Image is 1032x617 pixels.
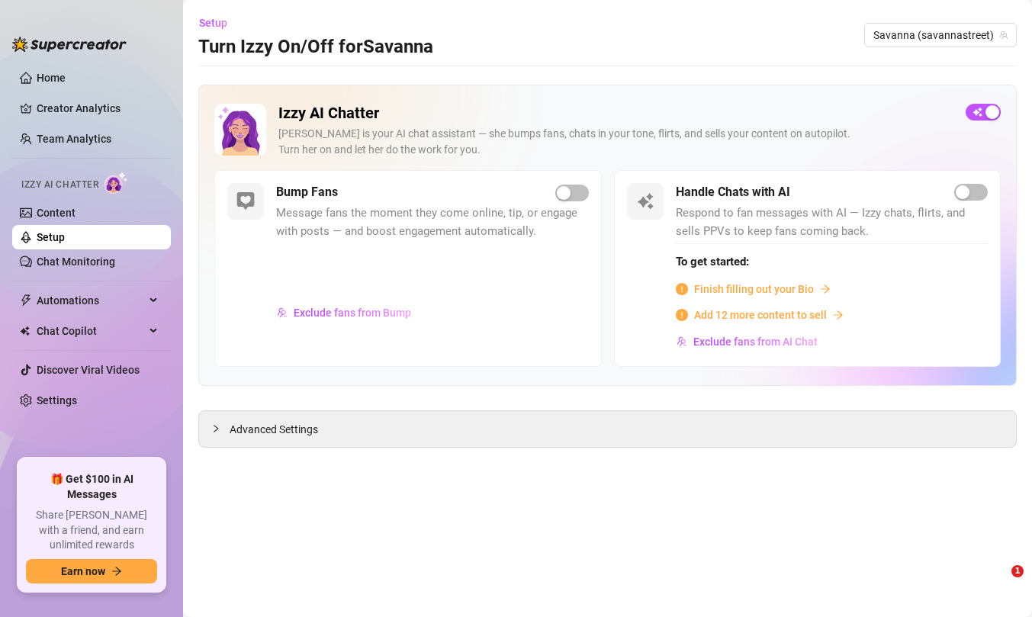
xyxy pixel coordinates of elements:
[278,104,953,123] h2: Izzy AI Chatter
[276,204,589,240] span: Message fans the moment they come online, tip, or engage with posts — and boost engagement automa...
[37,207,76,219] a: Content
[198,11,240,35] button: Setup
[199,17,227,29] span: Setup
[20,294,32,307] span: thunderbolt
[276,183,338,201] h5: Bump Fans
[21,178,98,192] span: Izzy AI Chatter
[236,192,255,210] img: svg%3e
[214,104,266,156] img: Izzy AI Chatter
[211,424,220,433] span: collapsed
[20,326,30,336] img: Chat Copilot
[37,394,77,407] a: Settings
[37,288,145,313] span: Automations
[37,231,65,243] a: Setup
[1011,565,1024,577] span: 1
[26,472,157,502] span: 🎁 Get $100 in AI Messages
[676,183,790,201] h5: Handle Chats with AI
[198,35,433,59] h3: Turn Izzy On/Off for Savanna
[677,336,687,347] img: svg%3e
[12,37,127,52] img: logo-BBDzfeDw.svg
[230,421,318,438] span: Advanced Settings
[277,307,288,318] img: svg%3e
[676,309,688,321] span: info-circle
[61,565,105,577] span: Earn now
[37,364,140,376] a: Discover Viral Videos
[37,72,66,84] a: Home
[873,24,1008,47] span: Savanna (savannastreet)
[676,204,989,240] span: Respond to fan messages with AI — Izzy chats, flirts, and sells PPVs to keep fans coming back.
[820,284,831,294] span: arrow-right
[676,329,818,354] button: Exclude fans from AI Chat
[694,307,827,323] span: Add 12 more content to sell
[278,126,953,158] div: [PERSON_NAME] is your AI chat assistant — she bumps fans, chats in your tone, flirts, and sells y...
[676,283,688,295] span: info-circle
[636,192,654,210] img: svg%3e
[37,96,159,121] a: Creator Analytics
[999,31,1008,40] span: team
[37,319,145,343] span: Chat Copilot
[26,508,157,553] span: Share [PERSON_NAME] with a friend, and earn unlimited rewards
[211,420,230,437] div: collapsed
[980,565,1017,602] iframe: Intercom live chat
[294,307,411,319] span: Exclude fans from Bump
[694,281,814,297] span: Finish filling out your Bio
[37,133,111,145] a: Team Analytics
[104,172,128,194] img: AI Chatter
[693,336,818,348] span: Exclude fans from AI Chat
[276,300,412,325] button: Exclude fans from Bump
[833,310,844,320] span: arrow-right
[26,559,157,583] button: Earn nowarrow-right
[676,255,749,268] strong: To get started:
[111,566,122,577] span: arrow-right
[37,255,115,268] a: Chat Monitoring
